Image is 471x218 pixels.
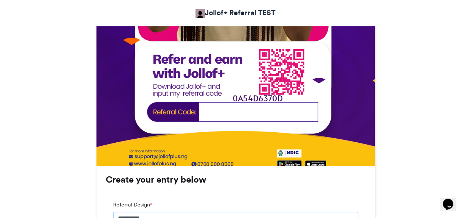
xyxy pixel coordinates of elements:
img: Jollof+ Referral TEST [195,9,205,18]
label: Referral Design [113,201,152,209]
h3: Create your entry below [106,175,366,184]
iframe: chat widget [440,188,464,211]
div: 0A54D6370D [199,93,315,104]
a: Jollof+ Referral TEST [195,7,276,18]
